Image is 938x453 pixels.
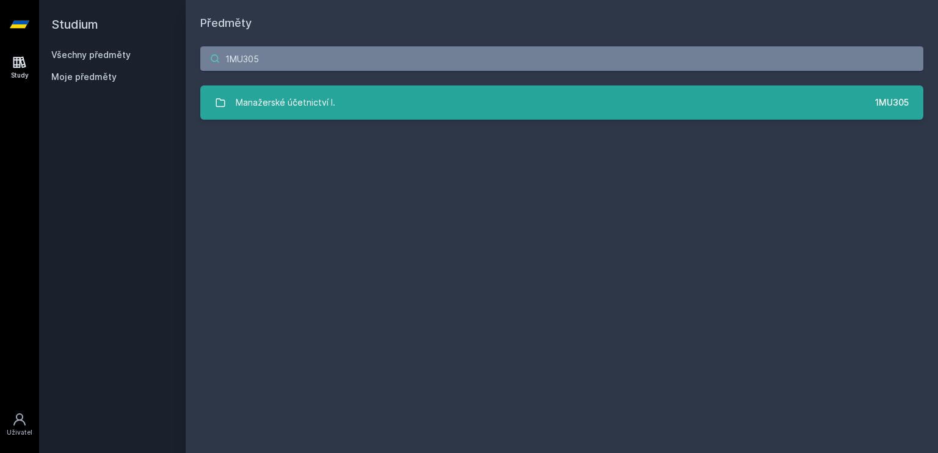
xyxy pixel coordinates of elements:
h1: Předměty [200,15,923,32]
a: Uživatel [2,406,37,443]
span: Moje předměty [51,71,117,83]
a: Všechny předměty [51,49,131,60]
div: Uživatel [7,428,32,437]
a: Study [2,49,37,86]
div: Study [11,71,29,80]
div: 1MU305 [875,96,909,109]
input: Název nebo ident předmětu… [200,46,923,71]
a: Manažerské účetnictví I. 1MU305 [200,85,923,120]
div: Manažerské účetnictví I. [236,90,335,115]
